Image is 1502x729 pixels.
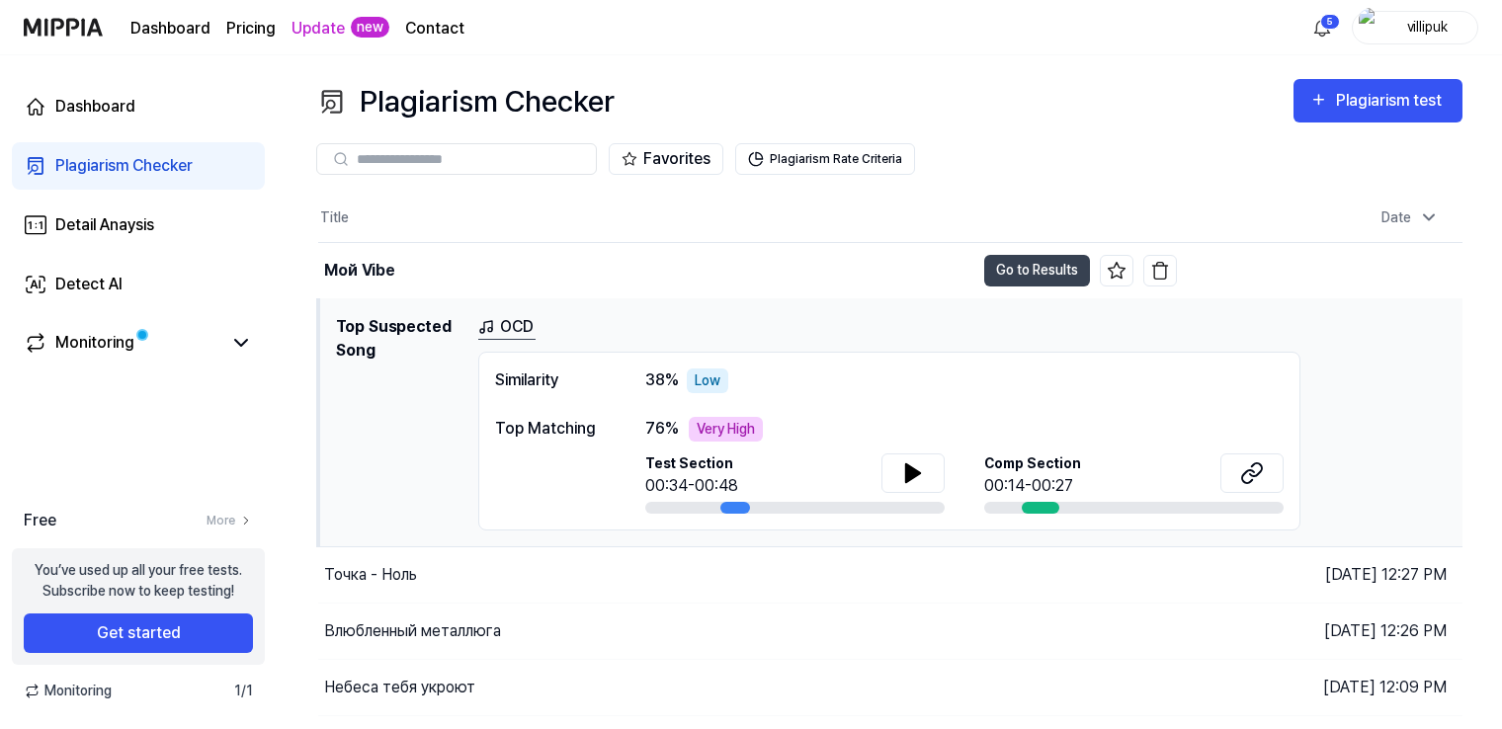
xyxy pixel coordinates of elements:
a: Contact [405,17,464,40]
div: Точка - Ноль [324,563,417,587]
td: [DATE] 12:28 PM [1177,242,1463,298]
button: Get started [24,613,253,653]
img: profile [1359,8,1382,47]
a: Pricing [226,17,276,40]
span: Free [24,509,56,532]
div: Dashboard [55,95,135,119]
div: Top Matching [495,417,606,441]
div: new [351,17,389,38]
a: More [207,512,253,529]
div: 00:34-00:48 [645,474,738,498]
div: Low [687,368,728,393]
td: [DATE] 12:26 PM [1177,603,1463,659]
a: Plagiarism Checker [12,142,265,190]
a: OCD [478,315,536,340]
a: Update [292,17,345,40]
span: Monitoring [24,681,112,701]
a: Dashboard [12,83,265,130]
img: delete [1150,261,1170,281]
a: Monitoring [24,331,221,355]
div: 5 [1320,14,1340,30]
span: Comp Section [984,453,1081,474]
div: Detect AI [55,273,123,296]
div: 00:14-00:27 [984,474,1081,498]
div: Similarity [495,368,606,393]
button: Plagiarism Rate Criteria [735,143,915,175]
div: Date [1374,202,1447,234]
td: [DATE] 12:09 PM [1177,659,1463,715]
button: profilevillipuk [1352,11,1478,44]
div: Влюбленный металлюга [324,619,501,643]
a: Detect AI [12,261,265,308]
div: Monitoring [55,331,134,355]
button: Favorites [609,143,723,175]
span: 76 % [645,417,679,441]
div: Небеса тебя укроют [324,676,475,699]
button: Go to Results [984,255,1090,286]
div: You’ve used up all your free tests. Subscribe now to keep testing! [35,560,242,602]
div: Мой Vibe [324,259,395,283]
div: villipuk [1388,16,1465,38]
div: Plagiarism Checker [55,154,193,178]
a: Detail Anaysis [12,202,265,249]
th: Title [318,195,1177,242]
td: [DATE] 12:27 PM [1177,546,1463,603]
div: Very High [689,417,763,442]
h1: Top Suspected Song [336,315,462,530]
img: 알림 [1310,16,1334,40]
div: Plagiarism Checker [316,79,615,123]
div: Plagiarism test [1336,88,1447,114]
span: 1 / 1 [234,681,253,701]
span: Test Section [645,453,738,474]
button: 알림5 [1306,12,1338,43]
button: Plagiarism test [1293,79,1462,122]
a: Dashboard [130,17,210,40]
div: Detail Anaysis [55,213,154,237]
span: 38 % [645,368,679,392]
